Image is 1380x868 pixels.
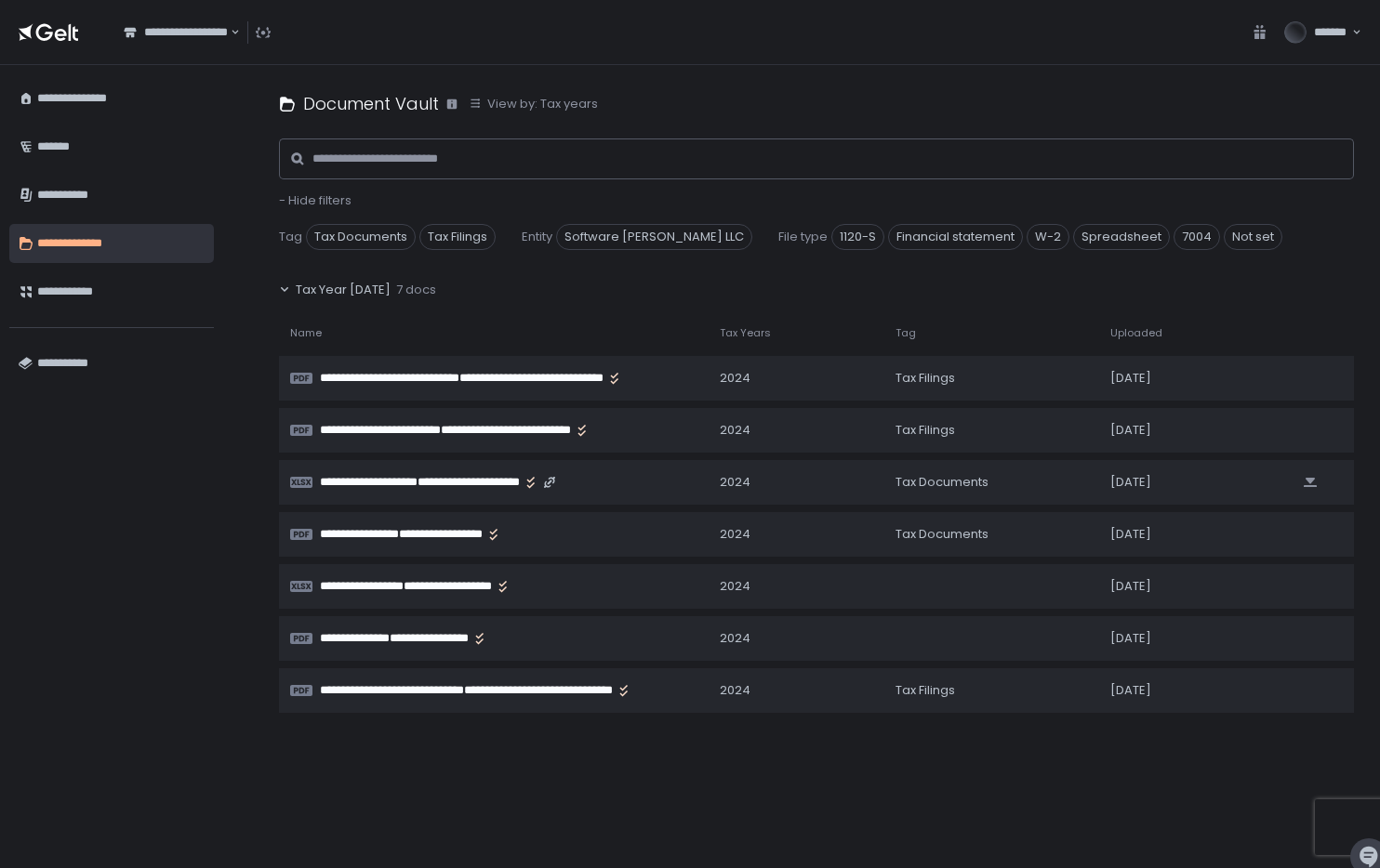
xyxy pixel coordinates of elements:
span: [DATE] [1110,422,1151,439]
span: Financial statement [888,224,1023,250]
div: 2024 [720,578,750,595]
h1: Document Vault [303,91,439,116]
input: Search for option [228,23,229,42]
span: W-2 [1027,224,1069,250]
div: 2024 [720,630,750,647]
span: Tax Filings [419,224,496,250]
span: Spreadsheet [1073,224,1170,250]
div: 2024 [720,682,750,699]
span: Software [PERSON_NAME] LLC [556,224,752,250]
span: [DATE] [1110,630,1151,647]
span: Tax Years [720,326,771,340]
span: Tag [896,326,916,340]
span: Uploaded [1110,326,1162,340]
span: Tax Year [DATE] [296,282,391,298]
span: 7 docs [396,282,436,298]
span: File type [778,229,828,245]
span: [DATE] [1110,682,1151,699]
div: 2024 [720,526,750,543]
span: [DATE] [1110,578,1151,595]
span: - Hide filters [279,191,352,209]
span: 1120-S [831,224,884,250]
div: Search for option [112,13,240,52]
span: [DATE] [1110,526,1151,543]
span: Name [290,326,322,340]
span: [DATE] [1110,370,1151,387]
button: View by: Tax years [469,96,598,112]
span: [DATE] [1110,474,1151,491]
span: Tax Documents [306,224,416,250]
span: 7004 [1174,224,1220,250]
button: - Hide filters [279,192,352,209]
span: Tag [279,229,302,245]
span: Not set [1224,224,1282,250]
div: 2024 [720,422,750,439]
span: Entity [522,229,552,245]
div: 2024 [720,474,750,491]
div: 2024 [720,370,750,387]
